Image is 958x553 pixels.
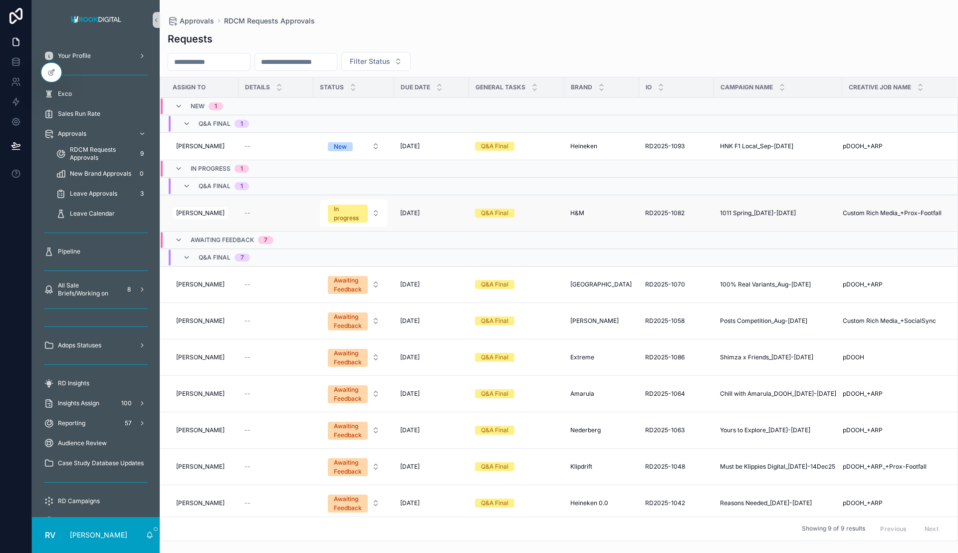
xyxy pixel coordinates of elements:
[720,390,836,398] span: Chill with Amarula_DOOH_[DATE]-[DATE]
[571,83,592,91] span: Brand
[38,85,154,103] a: Exco
[341,52,411,71] button: Select Button
[843,426,883,434] span: pDOOH_+ARP
[244,426,250,434] span: --
[176,499,225,507] span: [PERSON_NAME]
[319,199,388,227] a: Select Button
[240,254,244,262] div: 7
[570,390,594,398] span: Amarula
[400,426,463,434] a: [DATE]
[58,110,100,118] span: Sales Run Rate
[244,317,307,325] a: --
[176,426,225,434] span: [PERSON_NAME]
[58,497,100,505] span: RD Campaigns
[320,344,388,371] button: Select Button
[334,142,347,151] div: New
[475,353,558,362] a: Q&A Final
[476,83,525,91] span: General Tasks
[570,426,601,434] span: Nederberg
[843,463,945,471] a: pDOOH_+ARP_+Prox-Footfall
[319,343,388,371] a: Select Button
[400,353,463,361] a: [DATE]
[475,316,558,325] a: Q&A Final
[475,142,558,151] a: Q&A Final
[400,317,463,325] a: [DATE]
[645,426,708,434] a: RD2025-1063
[570,353,594,361] span: Extreme
[38,454,154,472] a: Case Study Database Updates
[570,499,633,507] a: Heineken 0.0
[843,209,942,217] span: Custom Rich Media_+Prox-Footfall
[645,390,708,398] a: RD2025-1064
[843,390,883,398] span: pDOOH_+ARP
[481,316,508,325] div: Q&A Final
[70,170,131,178] span: New Brand Approvals
[58,419,85,427] span: Reporting
[244,317,250,325] span: --
[720,463,836,471] a: Must be Klippies Digital_[DATE]-14Dec25
[176,280,225,288] span: [PERSON_NAME]
[400,209,463,217] a: [DATE]
[849,83,911,91] span: Creative Job Name
[38,414,154,432] a: Reporting57
[843,353,945,361] a: pDOOH
[176,463,225,471] span: [PERSON_NAME]
[645,142,708,150] a: RD2025-1093
[58,399,99,407] span: Insights Assign
[645,426,685,434] span: RD2025-1063
[172,349,233,365] a: [PERSON_NAME]
[176,390,225,398] span: [PERSON_NAME]
[334,205,362,223] div: In progress
[244,499,307,507] a: --
[400,499,463,507] a: [DATE]
[199,182,231,190] span: Q&A Final
[843,353,864,361] span: pDOOH
[720,426,810,434] span: Yours to Explore_[DATE]-[DATE]
[70,530,127,540] p: [PERSON_NAME]
[802,525,865,533] span: Showing 9 of 9 results
[334,312,362,330] div: Awaiting Feedback
[570,353,633,361] a: Extreme
[720,142,793,150] span: HNK F1 Local_Sep-[DATE]
[319,307,388,335] a: Select Button
[224,16,315,26] span: RDCM Requests Approvals
[481,142,508,151] div: Q&A Final
[172,276,233,292] a: [PERSON_NAME]
[244,353,250,361] span: --
[475,389,558,398] a: Q&A Final
[645,499,685,507] span: RD2025-1042
[320,453,388,480] button: Select Button
[400,209,420,217] span: [DATE]
[58,90,72,98] span: Exco
[720,317,836,325] a: Posts Competition_Aug-[DATE]
[319,453,388,481] a: Select Button
[199,120,231,128] span: Q&A Final
[843,390,945,398] a: pDOOH_+ARP
[172,495,233,511] a: [PERSON_NAME]
[400,280,420,288] span: [DATE]
[645,499,708,507] a: RD2025-1042
[136,188,148,200] div: 3
[168,32,213,46] h1: Requests
[843,317,936,325] span: Custom Rich Media_+SocialSync
[38,336,154,354] a: Adops Statuses
[68,12,124,28] img: App logo
[320,83,344,91] span: Status
[720,280,836,288] a: 100% Real Variants_Aug-[DATE]
[38,105,154,123] a: Sales Run Rate
[70,190,117,198] span: Leave Approvals
[191,102,205,110] span: New
[843,499,945,507] a: pDOOH_+ARP
[38,374,154,392] a: RD Insights
[70,210,115,218] span: Leave Calendar
[720,499,812,507] span: Reasons Needed_[DATE]-[DATE]
[475,426,558,435] a: Q&A Final
[645,317,685,325] span: RD2025-1058
[645,209,685,217] span: RD2025-1082
[50,145,154,163] a: RDCM Requests Approvals9
[720,463,835,471] span: Must be Klippies Digital_[DATE]-14Dec25
[645,280,685,288] span: RD2025-1070
[720,209,796,217] span: 1011 Spring_[DATE]-[DATE]
[334,495,362,513] div: Awaiting Feedback
[244,499,250,507] span: --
